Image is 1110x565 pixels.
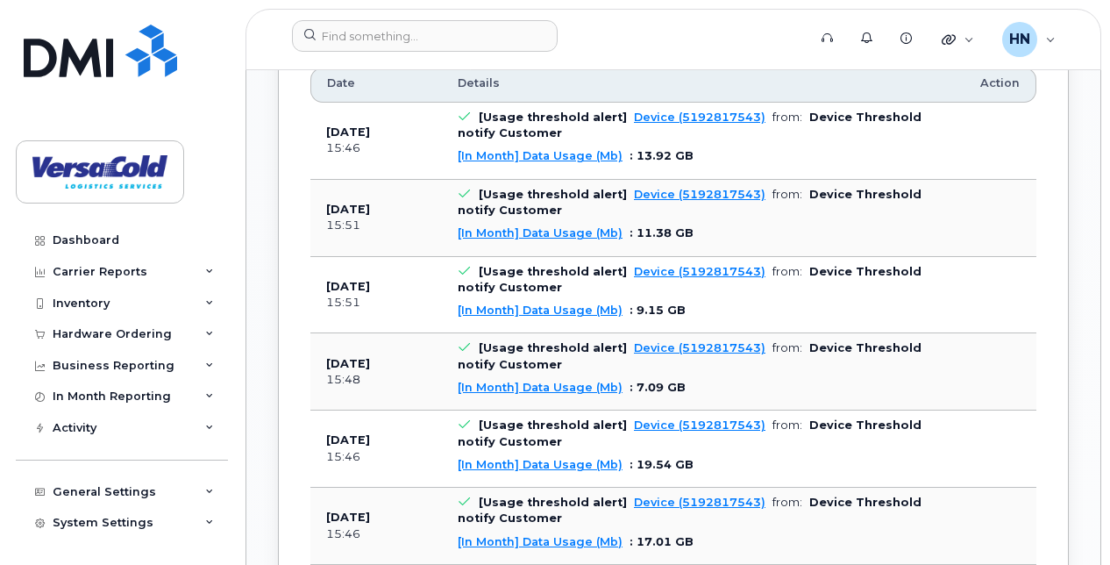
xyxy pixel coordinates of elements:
span: : 17.01 GB [630,535,694,548]
div: 15:51 [326,295,426,311]
b: [Usage threshold alert] [479,496,627,509]
span: : 13.92 GB [630,149,694,162]
b: Device Threshold notify Customer [458,265,921,294]
span: Date [327,75,355,91]
b: [DATE] [326,125,370,139]
div: 15:48 [326,372,426,388]
span: from: [772,341,802,354]
a: [In Month] Data Usage (Mb) [458,304,623,317]
div: 15:46 [326,449,426,465]
b: [DATE] [326,511,370,524]
div: Haneef Nathoo [990,22,1068,57]
span: : 11.38 GB [630,226,694,240]
input: Find something... [292,20,558,52]
div: 15:46 [326,140,426,156]
span: : 7.09 GB [630,381,686,394]
span: Details [458,75,500,91]
a: Device (5192817543) [634,418,765,432]
b: [Usage threshold alert] [479,188,627,201]
span: from: [772,496,802,509]
a: [In Month] Data Usage (Mb) [458,458,623,471]
span: from: [772,188,802,201]
a: [In Month] Data Usage (Mb) [458,226,623,240]
a: [In Month] Data Usage (Mb) [458,535,623,548]
a: Device (5192817543) [634,188,765,201]
b: [Usage threshold alert] [479,418,627,432]
b: [Usage threshold alert] [479,341,627,354]
b: [DATE] [326,433,370,447]
a: Device (5192817543) [634,341,765,354]
b: [Usage threshold alert] [479,111,627,124]
span: : 19.54 GB [630,458,694,471]
b: [DATE] [326,357,370,370]
b: Device Threshold notify Customer [458,418,921,447]
div: Quicklinks [929,22,986,57]
b: [Usage threshold alert] [479,265,627,278]
a: Device (5192817543) [634,265,765,278]
span: HN [1009,29,1030,50]
th: Action [964,68,1036,103]
a: [In Month] Data Usage (Mb) [458,381,623,394]
div: 15:51 [326,218,426,233]
span: : 9.15 GB [630,304,686,317]
b: [DATE] [326,280,370,293]
a: Device (5192817543) [634,111,765,124]
a: Device (5192817543) [634,496,765,509]
b: Device Threshold notify Customer [458,341,921,370]
div: 15:46 [326,526,426,542]
span: from: [772,418,802,432]
span: from: [772,111,802,124]
span: from: [772,265,802,278]
a: [In Month] Data Usage (Mb) [458,149,623,162]
b: [DATE] [326,203,370,216]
